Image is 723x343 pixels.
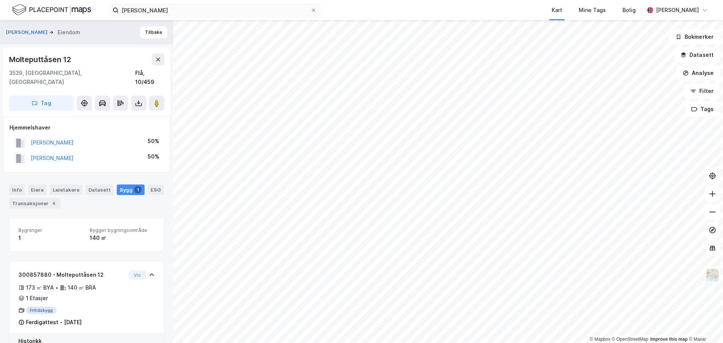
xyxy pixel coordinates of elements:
div: 3539, [GEOGRAPHIC_DATA], [GEOGRAPHIC_DATA] [9,69,135,87]
button: Bokmerker [669,29,720,44]
div: Hjemmelshaver [9,123,164,132]
div: Ferdigattest - [DATE] [26,318,82,327]
div: Flå, 10/459 [135,69,164,87]
div: 50% [148,152,159,161]
div: Molteputtåsen 12 [9,53,73,66]
div: Bolig [622,6,636,15]
button: Tag [9,96,74,111]
div: 173 ㎡ BYA [26,283,54,292]
input: Søk på adresse, matrikkel, gårdeiere, leietakere eller personer [119,5,311,16]
button: Filter [684,84,720,99]
div: Mine Tags [579,6,606,15]
div: 300857880 - Molteputtåsen 12 [18,270,126,279]
button: Tilbake [140,26,167,38]
div: ESG [148,184,164,195]
span: Bygninger [18,227,84,233]
div: Kart [552,6,562,15]
div: 4 [50,200,58,207]
div: 1 Etasjer [26,294,48,303]
a: OpenStreetMap [612,337,648,342]
div: Leietakere [50,184,82,195]
div: Eiendom [58,28,80,37]
div: 1 [134,186,142,194]
div: 140 ㎡ BRA [68,283,96,292]
img: Z [705,268,720,282]
a: Improve this map [650,337,688,342]
div: Datasett [85,184,114,195]
div: Transaksjoner [9,198,61,209]
button: [PERSON_NAME] [6,29,49,36]
div: [PERSON_NAME] [656,6,699,15]
div: 1 [18,233,84,242]
a: Mapbox [590,337,610,342]
img: logo.f888ab2527a4732fd821a326f86c7f29.svg [12,3,91,17]
span: Bygget bygningsområde [90,227,155,233]
div: Info [9,184,25,195]
div: 140 ㎡ [90,233,155,242]
button: Datasett [674,47,720,63]
iframe: Chat Widget [685,307,723,343]
button: Vis [129,270,146,279]
div: 50% [148,137,159,146]
div: Eiere [28,184,47,195]
div: Bygg [117,184,145,195]
div: • [55,285,58,291]
button: Tags [685,102,720,117]
button: Analyse [676,66,720,81]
